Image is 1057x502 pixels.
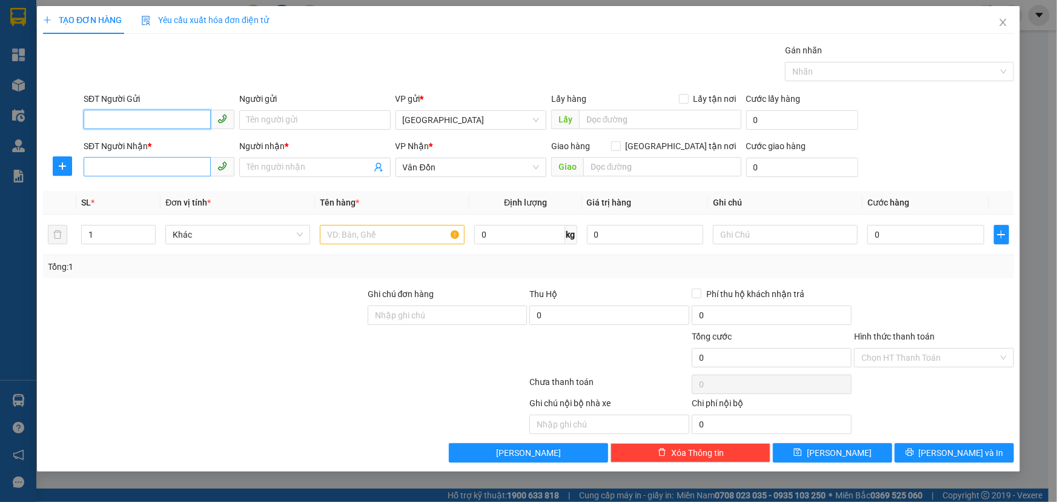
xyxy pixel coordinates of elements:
span: Giao hàng [551,141,590,151]
span: Phí thu hộ khách nhận trả [701,287,809,301]
span: plus [995,230,1009,239]
span: Giá trị hàng [587,198,632,207]
span: kg [565,225,577,244]
span: plus [53,161,71,171]
button: [PERSON_NAME] [449,443,609,463]
div: SĐT Người Nhận [84,139,234,153]
input: Nhập ghi chú [529,415,689,434]
span: printer [906,448,914,458]
span: user-add [374,162,383,172]
span: Định lượng [504,198,547,207]
span: SL [81,198,91,207]
button: printer[PERSON_NAME] và In [895,443,1014,463]
span: Vân Đồn [403,158,539,176]
label: Ghi chú đơn hàng [368,289,434,299]
input: Ghi chú đơn hàng [368,306,528,325]
label: Cước lấy hàng [746,94,801,104]
div: VP gửi [396,92,546,105]
button: Close [986,6,1020,40]
img: icon [141,16,151,25]
span: save [794,448,802,458]
span: phone [217,114,227,124]
span: Xóa Thông tin [671,446,724,460]
input: 0 [587,225,704,244]
input: Dọc đường [583,157,741,176]
span: Đơn vị tính [165,198,211,207]
button: save[PERSON_NAME] [773,443,892,463]
span: [PERSON_NAME] [496,446,561,460]
label: Gán nhãn [785,45,822,55]
div: Tổng: 1 [48,260,408,273]
span: VP Nhận [396,141,429,151]
button: deleteXóa Thông tin [611,443,770,463]
th: Ghi chú [708,191,863,215]
span: Thu Hộ [529,289,557,299]
span: close [998,18,1008,27]
div: Chi phí nội bộ [692,397,852,415]
span: Cước hàng [867,198,909,207]
span: Lấy tận nơi [689,92,741,105]
div: Người gửi [239,92,390,105]
button: delete [48,225,67,244]
span: plus [43,16,51,24]
label: Hình thức thanh toán [854,332,935,341]
span: phone [217,161,227,171]
span: delete [658,448,666,458]
input: Cước lấy hàng [746,110,858,130]
span: [GEOGRAPHIC_DATA] tận nơi [621,139,741,153]
span: Tổng cước [692,332,732,341]
span: [PERSON_NAME] và In [919,446,1004,460]
input: VD: Bàn, Ghế [320,225,465,244]
button: plus [53,156,72,176]
span: Lấy [551,110,579,129]
div: SĐT Người Gửi [84,92,234,105]
span: TẠO ĐƠN HÀNG [43,15,122,25]
span: Hà Nội [403,111,539,129]
input: Ghi Chú [713,225,858,244]
span: Yêu cầu xuất hóa đơn điện tử [141,15,269,25]
span: Tên hàng [320,198,359,207]
span: Lấy hàng [551,94,586,104]
input: Cước giao hàng [746,158,858,177]
button: plus [994,225,1009,244]
div: Chưa thanh toán [529,375,691,397]
input: Dọc đường [579,110,741,129]
div: Ghi chú nội bộ nhà xe [529,397,689,415]
label: Cước giao hàng [746,141,806,151]
span: [PERSON_NAME] [807,446,872,460]
span: Giao [551,157,583,176]
span: Khác [173,226,303,244]
div: Người nhận [239,139,390,153]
